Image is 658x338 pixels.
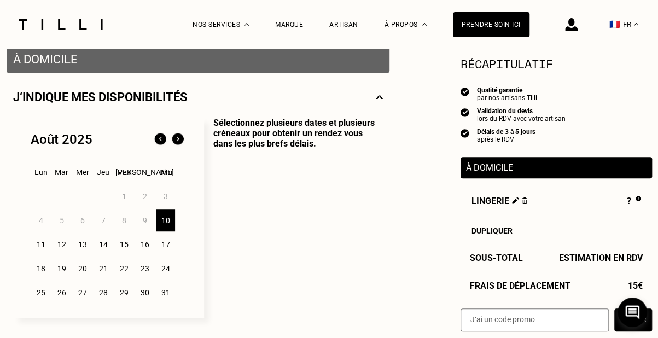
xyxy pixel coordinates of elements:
[565,18,578,31] img: icône connexion
[614,308,652,331] button: Valider
[244,23,249,26] img: Menu déroulant
[135,258,154,279] div: 23
[31,282,50,304] div: 25
[152,131,169,148] img: Mois précédent
[73,258,92,279] div: 20
[135,234,154,255] div: 16
[94,234,113,255] div: 14
[73,234,92,255] div: 13
[461,128,469,138] img: icon list info
[477,86,537,94] div: Qualité garantie
[461,308,609,331] input: J‘ai un code promo
[15,19,107,30] img: Logo du service de couturière Tilli
[634,23,638,26] img: menu déroulant
[329,21,358,28] a: Artisan
[422,23,427,26] img: Menu déroulant à propos
[477,128,535,136] div: Délais de 3 à 5 jours
[471,196,528,208] span: Lingerie
[376,90,383,104] img: svg+xml;base64,PHN2ZyBmaWxsPSJub25lIiBoZWlnaHQ9IjE0IiB2aWV3Qm94PSIwIDAgMjggMTQiIHdpZHRoPSIyOCIgeG...
[52,258,71,279] div: 19
[31,132,92,147] div: Août 2025
[31,234,50,255] div: 11
[31,258,50,279] div: 18
[453,12,529,37] a: Prendre soin ici
[466,162,647,173] p: À domicile
[461,107,469,117] img: icon list info
[628,281,643,291] span: 15€
[636,196,640,201] img: Pourquoi le prix est indéfini ?
[156,282,175,304] div: 31
[461,253,652,263] div: Sous-Total
[52,282,71,304] div: 26
[512,197,519,204] img: Éditer
[204,118,383,318] p: Sélectionnez plusieurs dates et plusieurs créneaux pour obtenir un rendez vous dans les plus bref...
[609,19,620,30] span: 🇫🇷
[156,258,175,279] div: 24
[135,282,154,304] div: 30
[156,209,175,231] div: 10
[73,282,92,304] div: 27
[275,21,303,28] a: Marque
[114,282,133,304] div: 29
[114,234,133,255] div: 15
[461,55,652,73] section: Récapitulatif
[94,258,113,279] div: 21
[461,281,652,291] div: Frais de déplacement
[94,282,113,304] div: 28
[52,234,71,255] div: 12
[627,196,640,208] div: ?
[477,136,535,143] div: après le RDV
[471,226,641,235] div: Dupliquer
[156,234,175,255] div: 17
[461,86,469,96] img: icon list info
[13,53,383,66] p: À domicile
[477,107,566,115] div: Validation du devis
[114,258,133,279] div: 22
[169,131,187,148] img: Mois suivant
[477,115,566,123] div: lors du RDV avec votre artisan
[13,90,188,104] p: J‘indique mes disponibilités
[522,197,528,204] img: Supprimer
[477,94,537,102] div: par nos artisans Tilli
[559,253,643,263] span: Estimation en RDV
